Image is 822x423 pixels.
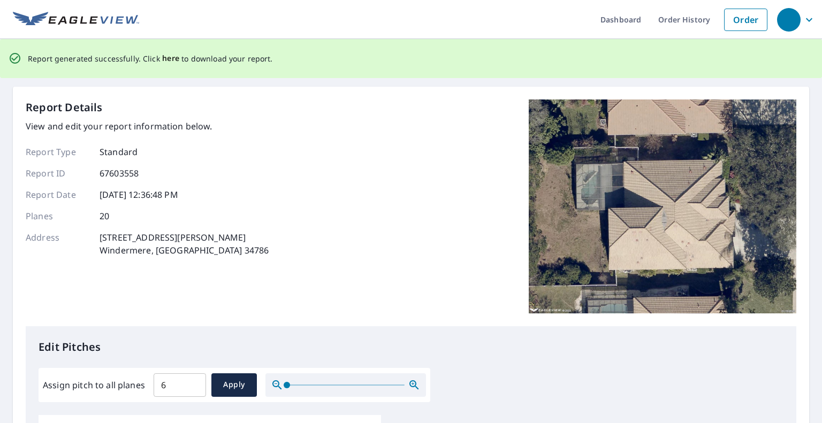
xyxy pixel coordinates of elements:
p: Standard [100,145,138,158]
input: 00.0 [154,370,206,400]
img: EV Logo [13,12,139,28]
p: Report Date [26,188,90,201]
span: Apply [220,378,248,391]
button: Apply [211,373,257,397]
a: Order [724,9,767,31]
img: Top image [529,99,796,313]
p: [STREET_ADDRESS][PERSON_NAME] Windermere, [GEOGRAPHIC_DATA] 34786 [100,231,269,257]
p: [DATE] 12:36:48 PM [100,188,178,201]
p: Address [26,231,90,257]
p: Report generated successfully. Click to download your report. [28,52,273,65]
p: 67603558 [100,167,139,180]
p: Edit Pitches [39,339,783,355]
button: here [162,52,180,65]
p: Report ID [26,167,90,180]
label: Assign pitch to all planes [43,379,145,391]
p: Report Details [26,99,103,116]
p: View and edit your report information below. [26,120,269,133]
p: Planes [26,210,90,222]
p: 20 [100,210,109,222]
p: Report Type [26,145,90,158]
